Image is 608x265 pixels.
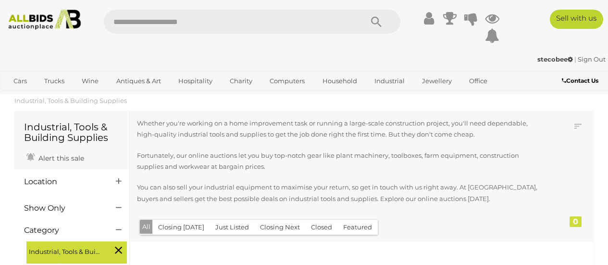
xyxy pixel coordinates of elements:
[137,118,542,140] p: Whether you're working on a home improvement task or running a large-scale construction project, ...
[574,55,576,63] span: |
[110,73,167,89] a: Antiques & Art
[24,150,87,164] a: Alert this sale
[263,73,311,89] a: Computers
[416,73,458,89] a: Jewellery
[210,220,255,235] button: Just Listed
[14,97,127,104] a: Industrial, Tools & Building Supplies
[38,73,71,89] a: Trucks
[550,10,603,29] a: Sell with us
[537,55,574,63] a: stecobee
[4,10,85,30] img: Allbids.com.au
[337,220,378,235] button: Featured
[562,76,601,86] a: Contact Us
[44,89,125,105] a: [GEOGRAPHIC_DATA]
[137,182,542,204] p: You can also sell your industrial equipment to maximise your return, so get in touch with us righ...
[137,150,542,173] p: Fortunately, our online auctions let you buy top-notch gear like plant machinery, toolboxes, farm...
[254,220,306,235] button: Closing Next
[316,73,363,89] a: Household
[140,220,153,234] button: All
[463,73,494,89] a: Office
[570,216,582,227] div: 0
[24,226,101,235] h4: Category
[29,244,101,257] span: Industrial, Tools & Building Supplies
[352,10,400,34] button: Search
[578,55,606,63] a: Sign Out
[305,220,338,235] button: Closed
[24,177,101,186] h4: Location
[7,73,33,89] a: Cars
[36,154,84,163] span: Alert this sale
[24,204,101,213] h4: Show Only
[152,220,210,235] button: Closing [DATE]
[368,73,411,89] a: Industrial
[7,89,39,105] a: Sports
[537,55,573,63] strong: stecobee
[562,77,598,84] b: Contact Us
[75,73,105,89] a: Wine
[223,73,259,89] a: Charity
[172,73,219,89] a: Hospitality
[24,122,120,143] h1: Industrial, Tools & Building Supplies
